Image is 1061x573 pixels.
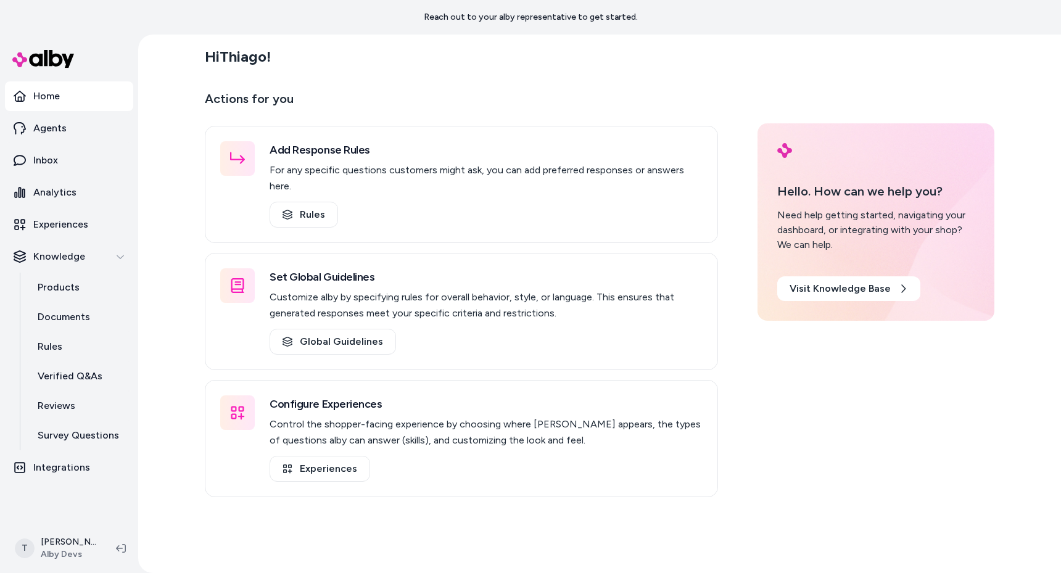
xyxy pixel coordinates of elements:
a: Verified Q&As [25,361,133,391]
a: Visit Knowledge Base [777,276,920,301]
p: For any specific questions customers might ask, you can add preferred responses or answers here. [270,162,703,194]
p: Actions for you [205,89,718,118]
p: Reach out to your alby representative to get started. [424,11,638,23]
a: Documents [25,302,133,332]
button: T[PERSON_NAME]Alby Devs [7,529,106,568]
h3: Set Global Guidelines [270,268,703,286]
a: Inbox [5,146,133,175]
button: Knowledge [5,242,133,271]
p: Rules [38,339,62,354]
a: Integrations [5,453,133,482]
a: Global Guidelines [270,329,396,355]
h2: Hi Thiago ! [205,47,271,66]
p: Inbox [33,153,58,168]
a: Agents [5,113,133,143]
p: Experiences [33,217,88,232]
a: Survey Questions [25,421,133,450]
a: Experiences [5,210,133,239]
p: Products [38,280,80,295]
a: Reviews [25,391,133,421]
div: Need help getting started, navigating your dashboard, or integrating with your shop? We can help. [777,208,975,252]
span: T [15,538,35,558]
p: Reviews [38,398,75,413]
p: Knowledge [33,249,85,264]
p: Analytics [33,185,76,200]
a: Home [5,81,133,111]
p: Agents [33,121,67,136]
p: Hello. How can we help you? [777,182,975,200]
a: Rules [25,332,133,361]
img: alby Logo [12,50,74,68]
a: Experiences [270,456,370,482]
p: Control the shopper-facing experience by choosing where [PERSON_NAME] appears, the types of quest... [270,416,703,448]
p: Documents [38,310,90,324]
span: Alby Devs [41,548,96,561]
a: Products [25,273,133,302]
a: Rules [270,202,338,228]
img: alby Logo [777,143,792,158]
p: Home [33,89,60,104]
p: [PERSON_NAME] [41,536,96,548]
a: Analytics [5,178,133,207]
p: Verified Q&As [38,369,102,384]
h3: Configure Experiences [270,395,703,413]
p: Survey Questions [38,428,119,443]
p: Customize alby by specifying rules for overall behavior, style, or language. This ensures that ge... [270,289,703,321]
h3: Add Response Rules [270,141,703,159]
p: Integrations [33,460,90,475]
